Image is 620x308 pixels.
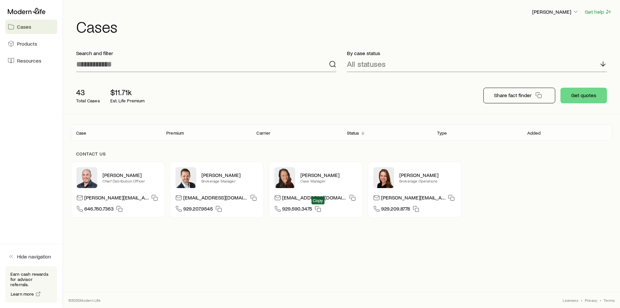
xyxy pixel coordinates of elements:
p: Case [76,130,87,136]
span: Cases [17,23,31,30]
p: Type [437,130,447,136]
span: 929.209.8778 [381,205,410,214]
span: 929.590.3475 [282,205,312,214]
span: • [600,298,601,303]
button: Get quotes [560,88,607,103]
p: Brokerage Manager [201,178,258,183]
a: Privacy [585,298,597,303]
p: Share fact finder [494,92,531,98]
p: 43 [76,88,100,97]
a: Cases [5,20,57,34]
span: Learn more [11,292,34,296]
img: Nick Weiler [175,167,196,188]
p: Carrier [256,130,270,136]
button: [PERSON_NAME] [532,8,579,16]
h1: Cases [76,19,612,34]
button: Share fact finder [483,88,555,103]
p: [PERSON_NAME] [399,172,456,178]
span: Hide navigation [17,253,51,260]
p: Added [527,130,541,136]
p: Case Manager [300,178,357,183]
p: Total Cases [76,98,100,103]
p: © 2025 Modern Life [68,298,101,303]
p: Status [347,130,359,136]
img: Dan Pierson [76,167,97,188]
p: All statuses [347,59,386,68]
p: [PERSON_NAME] [201,172,258,178]
span: Products [17,40,37,47]
div: Client cases [71,125,612,141]
p: [PERSON_NAME] [300,172,357,178]
p: $11.71k [110,88,145,97]
p: [EMAIL_ADDRESS][DOMAIN_NAME] [282,194,347,203]
p: Est. Life Premium [110,98,145,103]
button: Hide navigation [5,249,57,264]
p: By case status [347,50,607,56]
img: Abby McGuigan [274,167,295,188]
p: Search and filter [76,50,337,56]
div: Earn cash rewards for advisor referrals.Learn more [5,266,57,303]
span: 929.207.9545 [183,205,213,214]
img: Ellen Wall [373,167,394,188]
a: Products [5,37,57,51]
p: [PERSON_NAME] [103,172,159,178]
p: [PERSON_NAME][EMAIL_ADDRESS][DOMAIN_NAME] [84,194,149,203]
button: Get help [585,8,612,16]
a: Terms [604,298,615,303]
p: Brokerage Operations [399,178,456,183]
p: [EMAIL_ADDRESS][DOMAIN_NAME] [183,194,248,203]
a: Resources [5,53,57,68]
p: Earn cash rewards for advisor referrals. [10,271,52,287]
span: 646.760.7363 [84,205,114,214]
p: Premium [166,130,184,136]
a: Licenses [563,298,578,303]
p: [PERSON_NAME][EMAIL_ADDRESS][DOMAIN_NAME] [381,194,446,203]
span: • [581,298,582,303]
span: Resources [17,57,41,64]
p: Contact us [76,151,607,156]
p: [PERSON_NAME] [532,8,579,15]
p: Chief Distribution Officer [103,178,159,183]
